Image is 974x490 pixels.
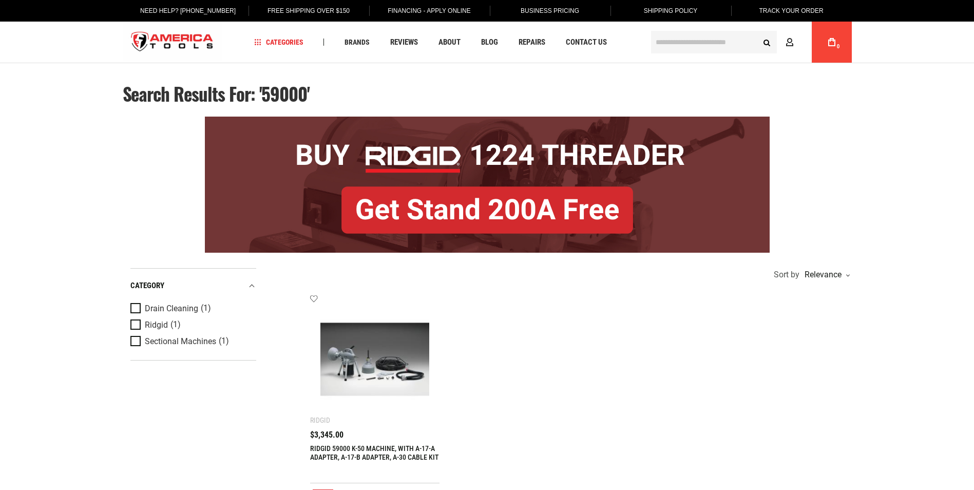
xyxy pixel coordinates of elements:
a: About [434,35,465,49]
span: Search results for: '59000' [123,80,310,107]
span: Categories [254,39,303,46]
a: store logo [123,23,222,62]
span: Drain Cleaning [145,304,198,313]
span: (1) [201,304,211,313]
span: Shipping Policy [644,7,698,14]
a: Brands [340,35,374,49]
span: Blog [481,39,498,46]
span: 0 [837,44,840,49]
span: Sort by [774,271,799,279]
a: Repairs [514,35,550,49]
img: America Tools [123,23,222,62]
a: Contact Us [561,35,612,49]
span: Brands [345,39,370,46]
a: BOGO: Buy RIDGID® 1224 Threader, Get Stand 200A Free! [205,117,770,124]
div: Relevance [802,271,849,279]
button: Search [757,32,777,52]
span: Sectional Machines [145,337,216,346]
span: $3,345.00 [310,431,343,439]
a: Reviews [386,35,423,49]
a: Ridgid (1) [130,319,254,331]
div: Ridgid [310,416,330,424]
a: RIDGID 59000 K-50 MACHINE, WITH A-17-A ADAPTER, A-17-B ADAPTER, A-30 CABLE KIT [310,444,438,461]
span: Ridgid [145,321,168,330]
span: Repairs [519,39,545,46]
div: Product Filters [130,268,256,361]
span: Contact Us [566,39,607,46]
a: Categories [250,35,308,49]
div: category [130,279,256,293]
a: Sectional Machines (1) [130,336,254,347]
img: RIDGID 59000 K-50 MACHINE, WITH A-17-A ADAPTER, A-17-B ADAPTER, A-30 CABLE KIT [320,305,430,414]
a: 0 [822,22,842,63]
span: About [438,39,461,46]
a: Drain Cleaning (1) [130,303,254,314]
a: Blog [476,35,503,49]
span: Reviews [390,39,418,46]
span: (1) [170,321,181,329]
img: BOGO: Buy RIDGID® 1224 Threader, Get Stand 200A Free! [205,117,770,253]
span: (1) [219,337,229,346]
